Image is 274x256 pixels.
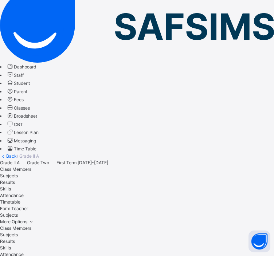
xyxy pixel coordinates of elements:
a: CBT [6,122,23,127]
span: Lesson Plan [14,130,39,135]
span: Dashboard [14,64,36,70]
span: Time Table [14,146,36,151]
span: / Grade II A [17,153,39,159]
span: CBT [14,122,23,127]
a: Staff [6,72,24,78]
a: Messaging [6,138,36,143]
span: Grade Two [27,160,49,165]
span: Fees [14,97,24,102]
a: Lesson Plan [6,130,39,135]
span: Student [14,80,30,86]
a: Parent [6,89,27,94]
span: Parent [14,89,27,94]
a: Time Table [6,146,36,151]
button: Open asap [248,231,270,252]
a: Classes [6,105,30,111]
a: Dashboard [6,64,36,70]
a: Back [6,153,17,159]
span: Messaging [14,138,36,143]
span: Classes [14,105,30,111]
span: First Term [DATE]-[DATE] [56,160,108,165]
span: Broadsheet [14,113,37,119]
a: Student [6,80,30,86]
span: Staff [14,72,24,78]
a: Broadsheet [6,113,37,119]
a: Fees [6,97,24,102]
